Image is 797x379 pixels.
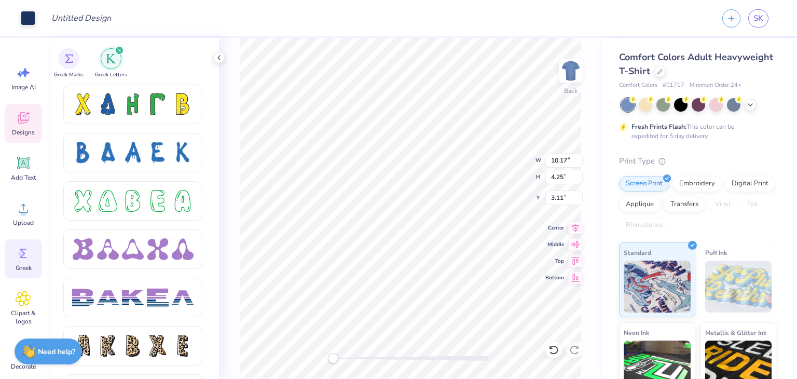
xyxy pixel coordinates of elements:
span: Add Text [11,173,36,182]
span: Image AI [11,83,36,91]
img: Greek Marks Image [65,55,73,63]
div: Print Type [619,155,776,167]
span: Puff Ink [705,247,727,258]
img: Back [560,60,581,81]
img: Greek Letters Image [106,53,116,64]
div: Back [564,86,578,96]
div: Foil [740,197,765,212]
div: Accessibility label [328,353,338,363]
img: Puff Ink [705,261,772,313]
div: This color can be expedited for 5 day delivery. [631,122,759,141]
div: filter for Greek Marks [54,48,84,79]
div: Vinyl [708,197,737,212]
button: filter button [95,48,127,79]
strong: Need help? [38,347,75,357]
span: Middle [545,240,564,249]
div: Rhinestones [619,218,669,233]
div: Screen Print [619,176,669,192]
div: filter for Greek Letters [95,48,127,79]
div: Transfers [664,197,705,212]
span: Comfort Colors Adult Heavyweight T-Shirt [619,51,773,77]
span: Top [545,257,564,265]
span: Neon Ink [624,327,649,338]
div: Digital Print [725,176,775,192]
span: Minimum Order: 24 + [690,81,741,90]
span: Bottom [545,274,564,282]
span: # C1717 [663,81,684,90]
span: Standard [624,247,651,258]
strong: Fresh Prints Flash: [631,123,686,131]
span: Greek Marks [54,71,84,79]
input: Untitled Design [43,8,119,29]
img: Standard [624,261,691,313]
div: Embroidery [672,176,722,192]
span: Greek [16,264,32,272]
span: Metallic & Glitter Ink [705,327,766,338]
div: Applique [619,197,661,212]
span: Center [545,224,564,232]
span: Upload [13,219,34,227]
span: Decorate [11,362,36,371]
span: Comfort Colors [619,81,657,90]
span: SK [753,12,763,24]
span: Clipart & logos [6,309,40,326]
span: Greek Letters [95,71,127,79]
button: filter button [54,48,84,79]
span: Designs [12,128,35,137]
a: SK [748,9,768,28]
